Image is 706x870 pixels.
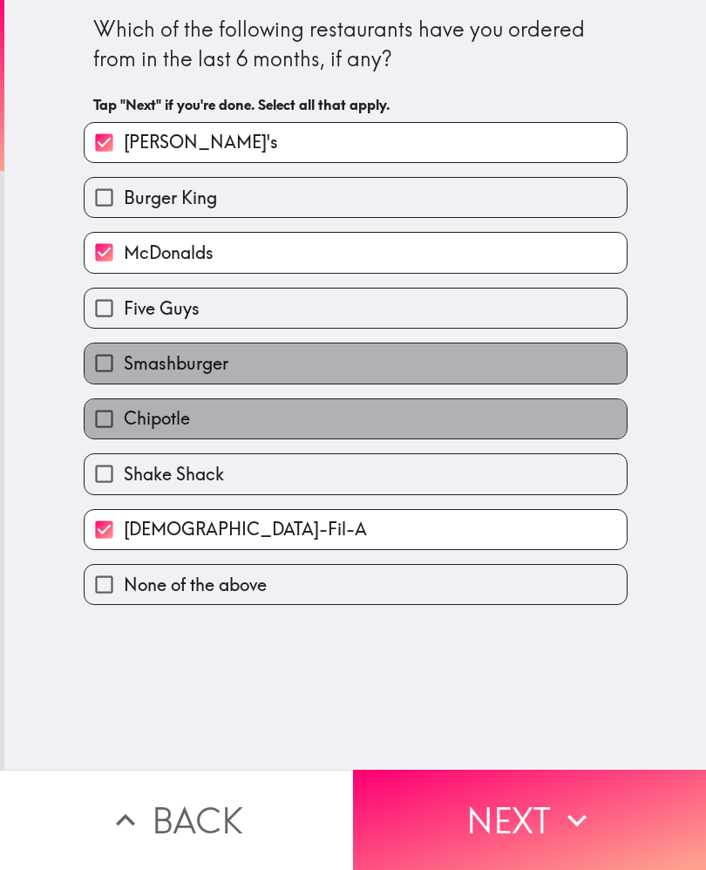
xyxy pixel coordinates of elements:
[93,95,618,114] h6: Tap "Next" if you're done. Select all that apply.
[85,343,627,383] button: Smashburger
[85,565,627,604] button: None of the above
[85,510,627,549] button: [DEMOGRAPHIC_DATA]-Fil-A
[124,186,217,210] span: Burger King
[85,233,627,272] button: McDonalds
[124,241,214,265] span: McDonalds
[124,351,228,376] span: Smashburger
[353,770,706,870] button: Next
[124,573,267,597] span: None of the above
[124,130,278,154] span: [PERSON_NAME]'s
[85,399,627,438] button: Chipotle
[85,123,627,162] button: [PERSON_NAME]'s
[124,462,224,486] span: Shake Shack
[85,178,627,217] button: Burger King
[124,517,367,541] span: [DEMOGRAPHIC_DATA]-Fil-A
[124,406,190,431] span: Chipotle
[124,296,200,321] span: Five Guys
[93,15,618,73] div: Which of the following restaurants have you ordered from in the last 6 months, if any?
[85,289,627,328] button: Five Guys
[85,454,627,493] button: Shake Shack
